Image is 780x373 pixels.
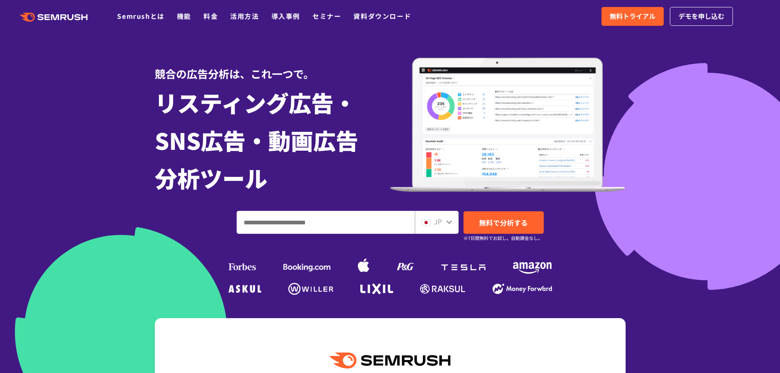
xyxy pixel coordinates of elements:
[670,7,733,26] a: デモを申し込む
[117,11,164,21] a: Semrushとは
[271,11,300,21] a: 導入事例
[610,11,656,22] span: 無料トライアル
[353,11,411,21] a: 資料ダウンロード
[479,217,528,228] span: 無料で分析する
[434,217,442,226] span: JP
[230,11,259,21] a: 活用方法
[463,234,543,242] small: ※7日間無料でお試し。自動課金なし。
[203,11,218,21] a: 料金
[463,211,544,234] a: 無料で分析する
[601,7,664,26] a: 無料トライアル
[678,11,724,22] span: デモを申し込む
[330,353,450,368] img: Semrush
[312,11,341,21] a: セミナー
[237,211,414,233] input: ドメイン、キーワードまたはURLを入力してください
[177,11,191,21] a: 機能
[155,53,390,81] div: 競合の広告分析は、これ一つで。
[155,84,390,197] h1: リスティング広告・ SNS広告・動画広告 分析ツール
